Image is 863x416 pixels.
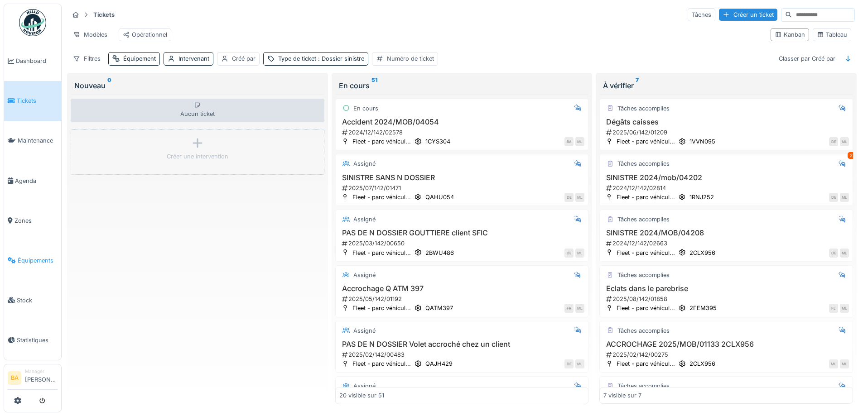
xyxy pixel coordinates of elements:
[603,229,849,237] h3: SINISTRE 2024/MOB/04208
[17,296,58,305] span: Stock
[689,249,715,257] div: 2CLX956
[4,161,61,201] a: Agenda
[341,239,585,248] div: 2025/03/142/00650
[352,249,411,257] div: Fleet - parc véhicul...
[603,340,849,349] h3: ACCROCHAGE 2025/MOB/01133 2CLX956
[425,359,453,368] div: QAJH429
[605,128,849,137] div: 2025/06/142/01209
[564,193,574,202] div: DE
[341,295,585,303] div: 2025/05/142/01192
[25,368,58,375] div: Manager
[617,215,670,224] div: Tâches accomplies
[341,184,585,192] div: 2025/07/142/01471
[4,81,61,121] a: Tickets
[74,80,321,91] div: Nouveau
[575,359,584,368] div: ML
[352,359,411,368] div: Fleet - parc véhicul...
[829,193,838,202] div: DE
[575,193,584,202] div: ML
[353,382,376,390] div: Assigné
[617,304,675,312] div: Fleet - parc véhicul...
[840,359,849,368] div: ML
[341,350,585,359] div: 2025/02/142/00483
[829,359,838,368] div: ML
[425,137,450,146] div: 1CYS304
[689,193,714,201] div: 1RNJ252
[4,240,61,280] a: Équipements
[167,152,228,161] div: Créer une intervention
[689,304,717,312] div: 2FEM395
[636,80,639,91] sup: 7
[107,80,111,91] sup: 0
[352,193,411,201] div: Fleet - parc véhicul...
[123,30,167,39] div: Opérationnel
[603,173,849,182] h3: SINISTRE 2024/mob/04202
[339,118,585,126] h3: Accident 2024/MOB/04054
[4,280,61,320] a: Stock
[352,137,411,146] div: Fleet - parc véhicul...
[19,9,46,36] img: Badge_color-CXgf-gQk.svg
[564,359,574,368] div: DE
[840,193,849,202] div: ML
[605,350,849,359] div: 2025/02/142/00275
[840,249,849,258] div: ML
[575,304,584,313] div: ML
[8,368,58,390] a: BA Manager[PERSON_NAME]
[16,57,58,65] span: Dashboard
[617,104,670,113] div: Tâches accomplies
[425,193,454,201] div: QAHU054
[689,359,715,368] div: 2CLX956
[339,391,384,400] div: 20 visible sur 51
[18,136,58,145] span: Maintenance
[840,137,849,146] div: ML
[603,80,849,91] div: À vérifier
[688,8,715,21] div: Tâches
[353,271,376,279] div: Assigné
[123,54,156,63] div: Équipement
[25,368,58,387] li: [PERSON_NAME]
[617,137,675,146] div: Fleet - parc véhicul...
[564,304,574,313] div: FR
[90,10,118,19] strong: Tickets
[316,55,364,62] span: : Dossier sinistre
[341,128,585,137] div: 2024/12/142/02578
[371,80,377,91] sup: 51
[848,152,855,159] div: 2
[339,229,585,237] h3: PAS DE N DOSSIER GOUTTIERE client SFIC
[689,137,715,146] div: 1VVN095
[353,159,376,168] div: Assigné
[817,30,847,39] div: Tableau
[339,173,585,182] h3: SINISTRE SANS N DOSSIER
[17,96,58,105] span: Tickets
[617,359,675,368] div: Fleet - parc véhicul...
[575,249,584,258] div: ML
[353,326,376,335] div: Assigné
[425,304,453,312] div: QATM397
[4,41,61,81] a: Dashboard
[17,336,58,344] span: Statistiques
[339,340,585,349] h3: PAS DE N DOSSIER Volet accroché chez un client
[15,177,58,185] span: Agenda
[278,54,364,63] div: Type de ticket
[339,80,585,91] div: En cours
[353,215,376,224] div: Assigné
[603,118,849,126] h3: Dégâts caisses
[617,249,675,257] div: Fleet - parc véhicul...
[4,320,61,360] a: Statistiques
[617,193,675,201] div: Fleet - parc véhicul...
[719,9,777,21] div: Créer un ticket
[232,54,256,63] div: Créé par
[69,52,105,65] div: Filtres
[564,137,574,146] div: BA
[69,28,111,41] div: Modèles
[829,137,838,146] div: DE
[353,104,378,113] div: En cours
[775,52,839,65] div: Classer par Créé par
[617,271,670,279] div: Tâches accomplies
[605,239,849,248] div: 2024/12/142/02663
[564,249,574,258] div: DE
[71,99,324,122] div: Aucun ticket
[617,159,670,168] div: Tâches accomplies
[14,216,58,225] span: Zones
[829,304,838,313] div: FL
